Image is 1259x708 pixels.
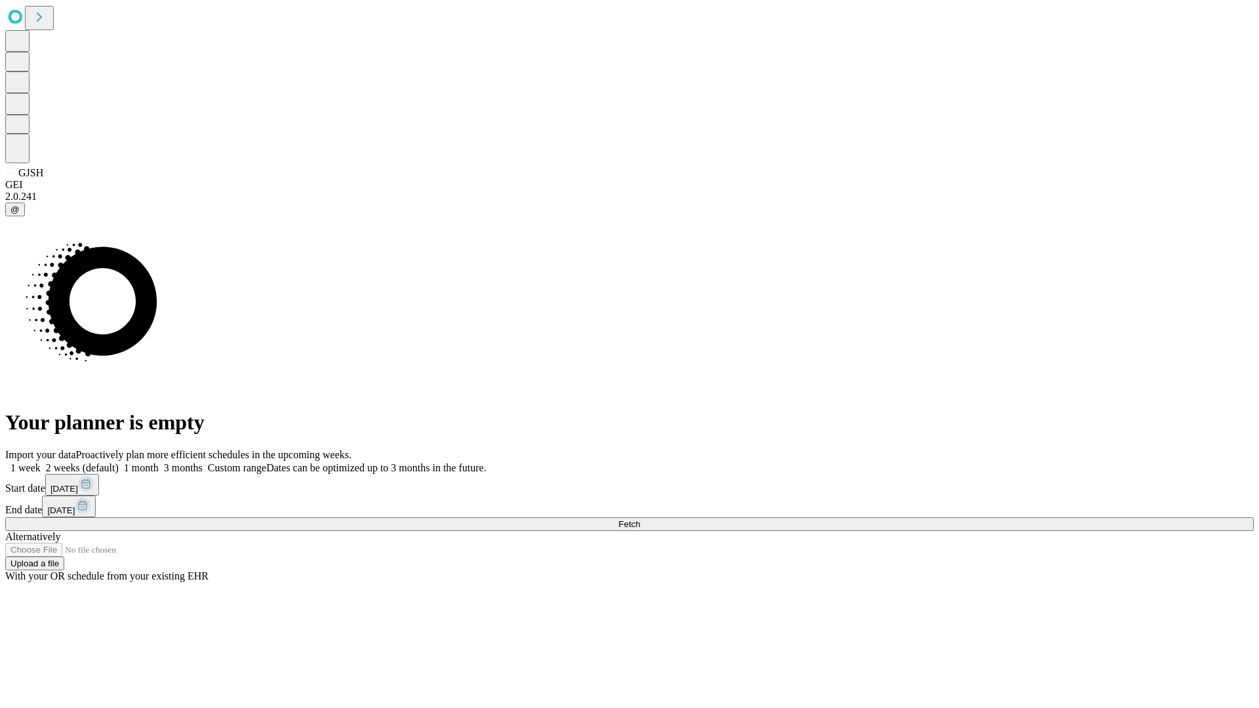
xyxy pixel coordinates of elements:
span: GJSH [18,167,43,178]
button: Upload a file [5,557,64,570]
button: @ [5,203,25,216]
div: Start date [5,474,1254,496]
span: [DATE] [50,484,78,494]
span: Import your data [5,449,76,460]
span: 2 weeks (default) [46,462,119,473]
div: GEI [5,179,1254,191]
span: Fetch [618,519,640,529]
button: [DATE] [42,496,96,517]
span: 1 month [124,462,159,473]
span: [DATE] [47,505,75,515]
button: Fetch [5,517,1254,531]
span: With your OR schedule from your existing EHR [5,570,209,581]
span: @ [10,205,20,214]
div: 2.0.241 [5,191,1254,203]
span: Alternatively [5,531,60,542]
button: [DATE] [45,474,99,496]
span: Proactively plan more efficient schedules in the upcoming weeks. [76,449,351,460]
span: Custom range [208,462,266,473]
div: End date [5,496,1254,517]
span: 3 months [164,462,203,473]
h1: Your planner is empty [5,410,1254,435]
span: 1 week [10,462,41,473]
span: Dates can be optimized up to 3 months in the future. [266,462,486,473]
